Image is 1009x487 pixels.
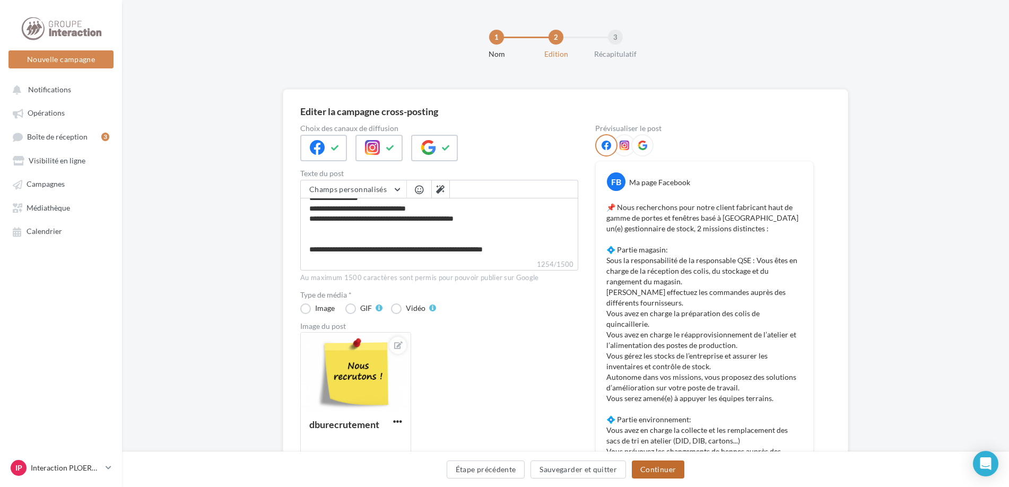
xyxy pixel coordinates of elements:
span: Campagnes [27,180,65,189]
div: 3 [101,133,109,141]
span: Notifications [28,85,71,94]
button: Nouvelle campagne [8,50,114,68]
span: IP [15,463,22,473]
div: 2 [549,30,563,45]
span: Visibilité en ligne [29,156,85,165]
a: Calendrier [6,221,116,240]
a: Boîte de réception3 [6,127,116,146]
span: Boîte de réception [27,132,88,141]
div: FB [607,172,625,191]
div: Ma page Facebook [629,177,690,188]
div: Vidéo [406,305,425,312]
div: 3 [608,30,623,45]
div: dburecrutement [309,419,379,430]
label: Choix des canaux de diffusion [300,125,578,132]
a: Médiathèque [6,198,116,217]
span: Médiathèque [27,203,70,212]
span: Opérations [28,109,65,118]
label: Texte du post [300,170,578,177]
a: IP Interaction PLOERMEL [8,458,114,478]
div: Image du post [300,323,578,330]
label: Type de média * [300,291,578,299]
a: Opérations [6,103,116,122]
span: Calendrier [27,227,62,236]
div: Image [315,305,335,312]
span: Champs personnalisés [309,185,387,194]
button: Notifications [6,80,111,99]
button: Continuer [632,460,684,479]
div: Open Intercom Messenger [973,451,998,476]
div: Prévisualiser le post [595,125,814,132]
label: 1254/1500 [300,259,578,271]
button: Sauvegarder et quitter [530,460,626,479]
p: Interaction PLOERMEL [31,463,101,473]
div: Editer la campagne cross-posting [300,107,438,116]
div: GIF [360,305,372,312]
button: Étape précédente [447,460,525,479]
div: Edition [522,49,590,59]
div: Récapitulatif [581,49,649,59]
div: 1 [489,30,504,45]
div: Nom [463,49,530,59]
div: Au maximum 1500 caractères sont permis pour pouvoir publier sur Google [300,273,578,283]
a: Visibilité en ligne [6,151,116,170]
button: Champs personnalisés [301,180,406,198]
a: Campagnes [6,174,116,193]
